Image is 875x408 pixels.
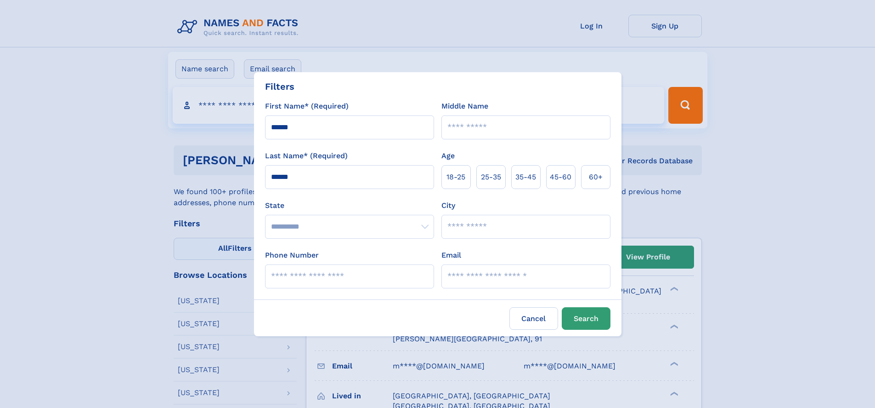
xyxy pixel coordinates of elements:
label: Age [441,150,455,161]
label: Last Name* (Required) [265,150,348,161]
label: Email [441,250,461,261]
label: State [265,200,434,211]
label: Middle Name [441,101,488,112]
button: Search [562,307,610,330]
span: 35‑45 [515,172,536,183]
span: 45‑60 [550,172,571,183]
span: 60+ [589,172,603,183]
div: Filters [265,80,294,93]
span: 25‑35 [481,172,501,183]
label: Phone Number [265,250,319,261]
label: Cancel [509,307,558,330]
label: First Name* (Required) [265,101,349,112]
span: 18‑25 [446,172,465,183]
label: City [441,200,455,211]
